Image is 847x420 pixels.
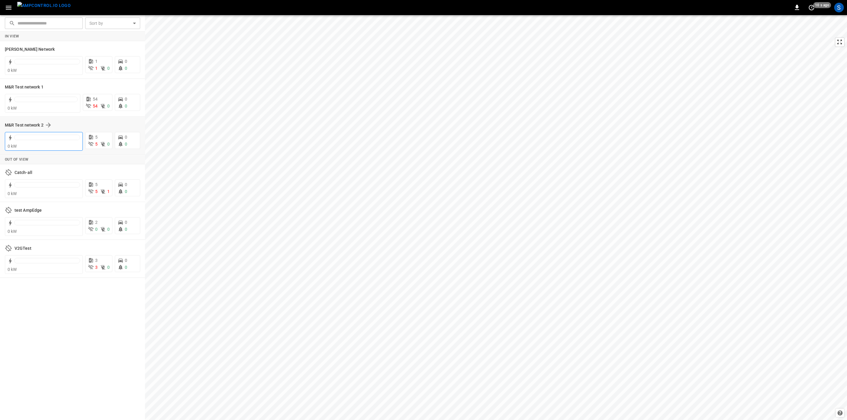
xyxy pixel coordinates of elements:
[8,144,17,149] span: 0 kW
[145,15,847,420] canvas: Map
[107,104,110,108] span: 0
[8,229,17,234] span: 0 kW
[8,191,17,196] span: 0 kW
[17,2,71,9] img: ampcontrol.io logo
[5,122,43,129] h6: M&R Test network 2
[125,59,127,64] span: 0
[107,265,110,270] span: 0
[125,227,127,232] span: 0
[125,258,127,263] span: 0
[125,104,127,108] span: 0
[125,189,127,194] span: 0
[107,66,110,71] span: 0
[95,189,98,194] span: 5
[5,34,19,38] strong: In View
[125,142,127,146] span: 0
[107,227,110,232] span: 0
[8,68,17,73] span: 0 kW
[14,245,31,252] h6: V2GTest
[95,135,98,139] span: 5
[95,59,98,64] span: 1
[5,46,55,53] h6: David AmpEdge Network
[125,135,127,139] span: 0
[107,189,110,194] span: 1
[95,66,98,71] span: 1
[807,3,816,12] button: set refresh interval
[95,220,98,225] span: 2
[95,142,98,146] span: 5
[813,2,831,8] span: 10 s ago
[95,265,98,270] span: 3
[93,97,98,101] span: 54
[8,106,17,111] span: 0 kW
[5,84,43,91] h6: M&R Test network 1
[125,182,127,187] span: 0
[95,227,98,232] span: 0
[125,97,127,101] span: 0
[93,104,98,108] span: 54
[125,220,127,225] span: 0
[5,157,28,162] strong: Out of View
[8,267,17,272] span: 0 kW
[834,3,844,12] div: profile-icon
[95,182,98,187] span: 5
[14,169,32,176] h6: Catch-all
[107,142,110,146] span: 0
[125,66,127,71] span: 0
[125,265,127,270] span: 0
[95,258,98,263] span: 3
[14,207,42,214] h6: test AmpEdge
